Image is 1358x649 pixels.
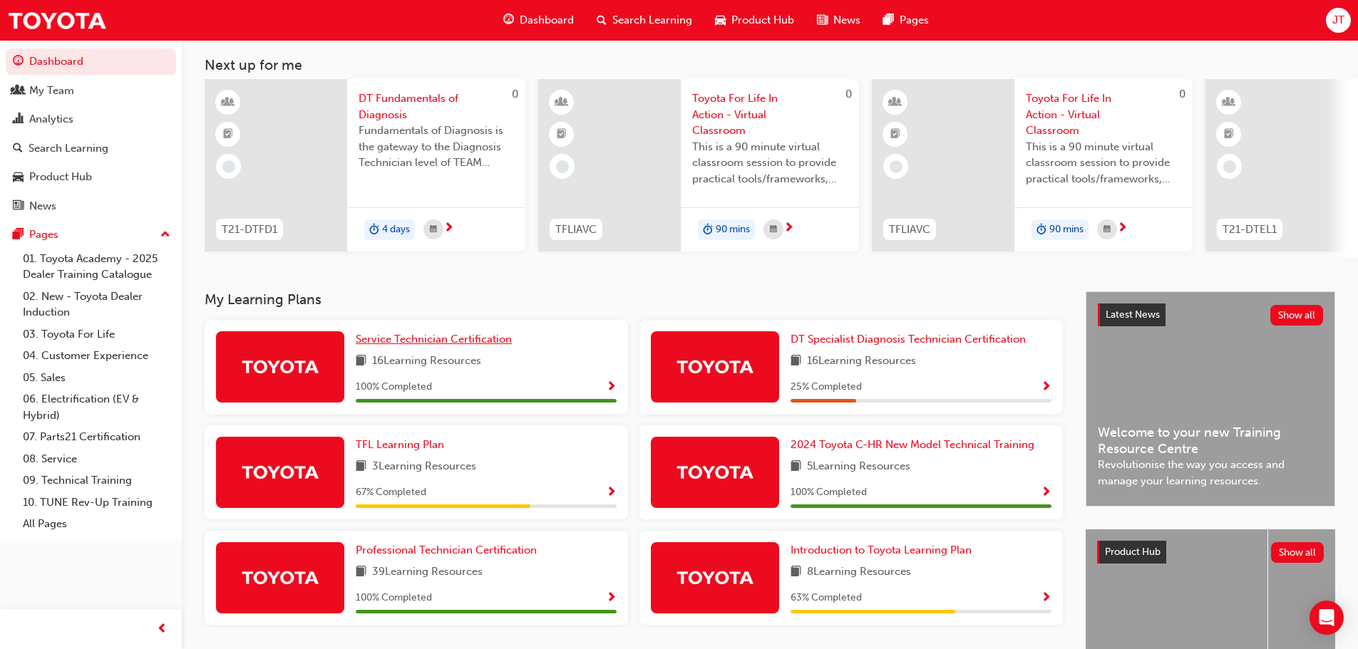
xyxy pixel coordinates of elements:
[1036,221,1046,239] span: duration-icon
[704,6,806,35] a: car-iconProduct Hub
[29,140,108,157] div: Search Learning
[6,193,176,219] a: News
[29,83,74,99] div: My Team
[716,222,750,238] span: 90 mins
[356,564,366,581] span: book-icon
[606,487,617,499] span: Show Progress
[29,198,56,214] div: News
[492,6,585,35] a: guage-iconDashboard
[791,484,867,501] span: 100 % Completed
[889,222,930,238] span: TFLIAVC
[1117,222,1128,235] span: next-icon
[872,79,1193,251] a: 0TFLIAVCToyota For Life In Action - Virtual ClassroomThis is a 90 minute virtual classroom sessio...
[17,286,176,323] a: 02. New - Toyota Dealer Induction
[807,353,916,370] span: 16 Learning Resources
[13,142,23,155] span: search-icon
[29,227,58,243] div: Pages
[1041,378,1051,396] button: Show Progress
[372,353,481,370] span: 16 Learning Resources
[356,590,432,606] span: 100 % Completed
[1332,12,1344,28] span: JT
[356,333,512,346] span: Service Technician Certification
[241,460,319,484] img: Trak
[17,426,176,448] a: 07. Parts21 Certification
[17,388,176,426] a: 06. Electrification (EV & Hybrid)
[6,46,176,222] button: DashboardMy TeamAnalyticsSearch LearningProduct HubNews
[1104,221,1111,239] span: calendar-icon
[17,323,176,346] a: 03. Toyota For Life
[503,11,514,29] span: guage-icon
[900,12,929,28] span: Pages
[356,484,426,501] span: 67 % Completed
[359,90,514,123] span: DT Fundamentals of Diagnosis
[359,123,514,171] span: Fundamentals of Diagnosis is the gateway to the Diagnosis Technician level of TEAM Training and s...
[356,544,537,556] span: Professional Technician Certification
[369,221,379,239] span: duration-icon
[223,125,233,144] span: booktick-icon
[356,379,432,395] span: 100 % Completed
[770,221,777,239] span: calendar-icon
[1224,93,1234,112] span: learningResourceType_INSTRUCTOR_LED-icon
[1026,90,1181,139] span: Toyota For Life In Action - Virtual Classroom
[1041,592,1051,605] span: Show Progress
[1098,425,1323,457] span: Welcome to your new Training Resource Centre
[606,381,617,394] span: Show Progress
[676,565,754,590] img: Trak
[157,621,168,638] span: prev-icon
[222,222,277,238] span: T21-DTFD1
[555,222,597,238] span: TFLIAVC
[356,437,450,453] a: TFL Learning Plan
[791,438,1034,451] span: 2024 Toyota C-HR New Model Technical Training
[791,590,862,606] span: 63 % Completed
[597,11,607,29] span: search-icon
[1310,601,1344,635] div: Open Intercom Messenger
[520,12,574,28] span: Dashboard
[356,458,366,476] span: book-icon
[806,6,872,35] a: news-iconNews
[606,484,617,502] button: Show Progress
[29,111,73,128] div: Analytics
[1223,222,1277,238] span: T21-DTEL1
[1041,487,1051,499] span: Show Progress
[676,354,754,379] img: Trak
[356,353,366,370] span: book-icon
[606,378,617,396] button: Show Progress
[1041,381,1051,394] span: Show Progress
[1026,139,1181,187] span: This is a 90 minute virtual classroom session to provide practical tools/frameworks, behaviours a...
[13,171,24,184] span: car-icon
[807,564,911,581] span: 8 Learning Resources
[13,85,24,98] span: people-icon
[17,367,176,389] a: 05. Sales
[791,331,1032,348] a: DT Specialist Diagnosis Technician Certification
[791,333,1026,346] span: DT Specialist Diagnosis Technician Certification
[13,229,24,242] span: pages-icon
[890,160,902,173] span: learningRecordVerb_NONE-icon
[791,379,862,395] span: 25 % Completed
[241,565,319,590] img: Trak
[17,448,176,470] a: 08. Service
[692,139,848,187] span: This is a 90 minute virtual classroom session to provide practical tools/frameworks, behaviours a...
[783,222,794,235] span: next-icon
[692,90,848,139] span: Toyota For Life In Action - Virtual Classroom
[791,544,972,556] span: Introduction to Toyota Learning Plan
[223,93,233,112] span: learningResourceType_INSTRUCTOR_LED-icon
[1271,542,1324,563] button: Show all
[845,88,852,100] span: 0
[606,589,617,607] button: Show Progress
[1041,484,1051,502] button: Show Progress
[6,164,176,190] a: Product Hub
[7,4,107,36] img: Trak
[556,160,569,173] span: learningRecordVerb_NONE-icon
[241,354,319,379] img: Trak
[731,12,794,28] span: Product Hub
[557,125,567,144] span: booktick-icon
[817,11,828,29] span: news-icon
[222,160,235,173] span: learningRecordVerb_NONE-icon
[6,106,176,133] a: Analytics
[512,88,518,100] span: 0
[791,437,1040,453] a: 2024 Toyota C-HR New Model Technical Training
[1223,160,1236,173] span: learningRecordVerb_NONE-icon
[807,458,910,476] span: 5 Learning Resources
[1106,308,1160,321] span: Latest News
[205,291,1063,308] h3: My Learning Plans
